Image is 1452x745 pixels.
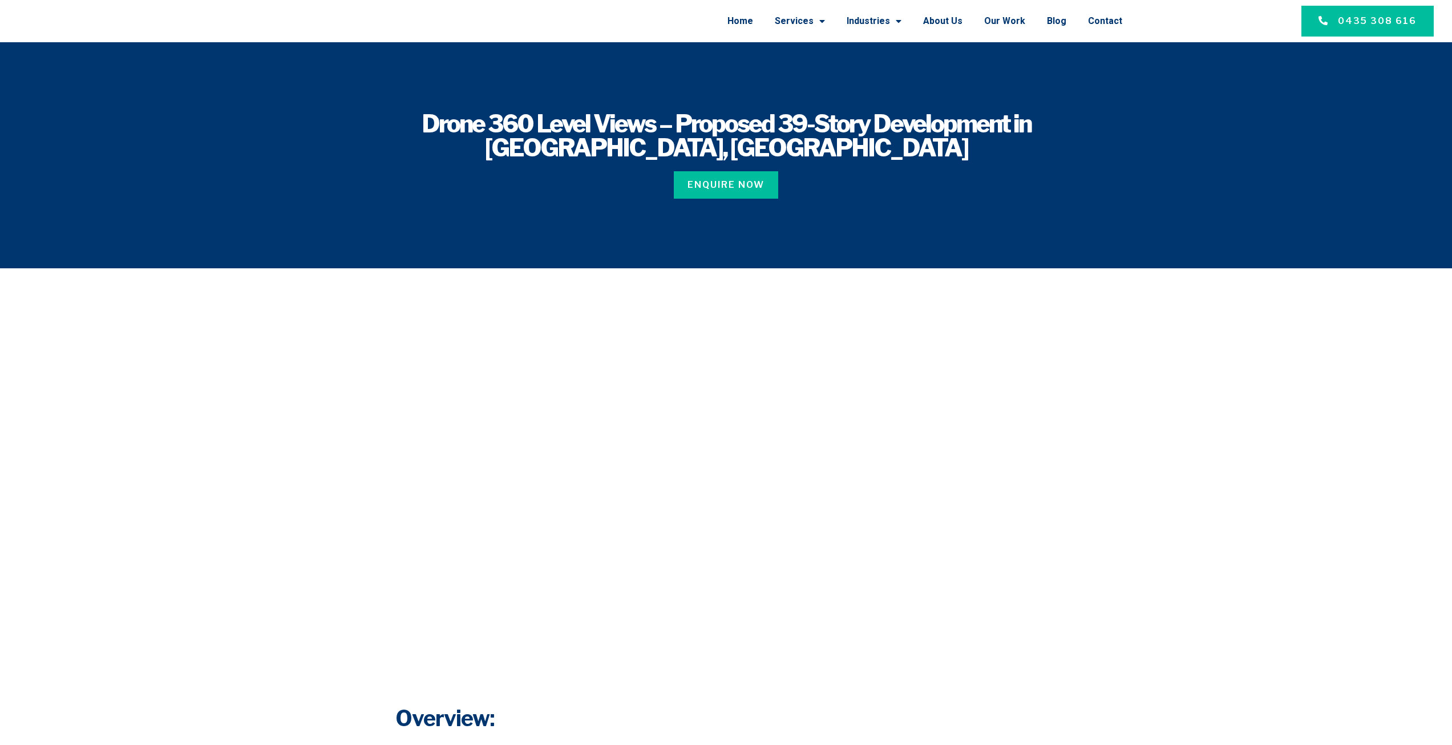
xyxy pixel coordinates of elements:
[367,112,1086,160] h1: Drone 360 Level Views – Proposed 39-Story Development in [GEOGRAPHIC_DATA], [GEOGRAPHIC_DATA]
[244,6,1123,36] nav: Menu
[63,9,182,34] img: Final-Logo copy
[674,171,778,199] a: Enquire Now
[1301,6,1434,37] a: 0435 308 616
[395,704,1057,732] h3: Overview:
[923,6,962,36] a: About Us
[775,6,825,36] a: Services
[1338,14,1417,28] span: 0435 308 616
[1047,6,1066,36] a: Blog
[687,178,765,192] span: Enquire Now
[984,6,1025,36] a: Our Work
[847,6,901,36] a: Industries
[1088,6,1122,36] a: Contact
[727,6,753,36] a: Home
